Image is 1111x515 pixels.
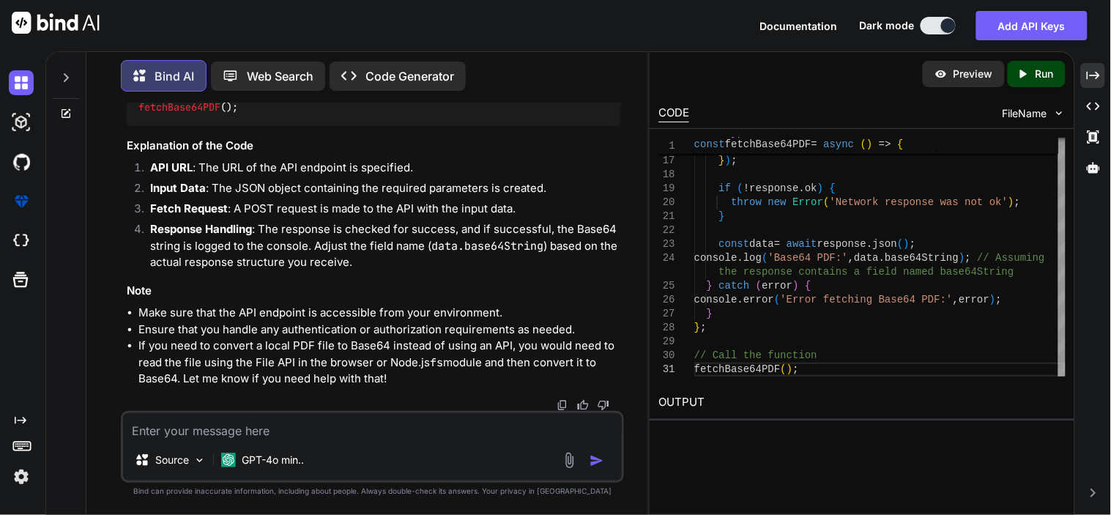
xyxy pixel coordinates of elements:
[719,182,732,194] span: if
[430,355,443,370] code: fs
[781,363,787,375] span: (
[866,138,872,150] span: )
[928,141,934,152] span: {
[658,182,675,196] div: 19
[750,182,799,194] span: response
[725,138,811,150] span: fetchBase64PDF
[658,349,675,363] div: 30
[750,238,775,250] span: data
[879,138,891,150] span: =>
[817,182,823,194] span: )
[842,141,873,152] span: fetch
[885,252,959,264] span: base64String
[127,138,621,155] h3: Explanation of the Code
[768,252,848,264] span: 'Base64 PDF:'
[725,155,731,166] span: )
[1053,107,1066,119] img: chevron down
[860,18,915,33] span: Dark mode
[817,238,866,250] span: response
[1003,106,1047,121] span: FileName
[707,280,713,292] span: }
[897,238,903,250] span: (
[658,154,675,168] div: 17
[155,67,194,85] p: Bind AI
[150,181,206,195] strong: Input Data
[978,252,1045,264] span: // Assuming
[577,399,589,411] img: like
[9,464,34,489] img: settings
[897,138,903,150] span: {
[861,138,866,150] span: (
[743,182,749,194] span: !
[719,155,725,166] span: }
[959,294,989,305] span: error
[719,141,750,152] span: const
[719,280,750,292] span: catch
[719,238,750,250] span: const
[12,12,100,34] img: Bind AI
[799,182,805,194] span: .
[762,280,793,292] span: error
[658,321,675,335] div: 28
[719,210,725,222] span: }
[934,67,948,81] img: preview
[873,141,879,152] span: (
[879,252,885,264] span: .
[855,252,880,264] span: data
[768,196,787,208] span: new
[127,283,621,300] h3: Note
[953,294,959,305] span: ,
[150,201,228,215] strong: Fetch Request
[9,229,34,253] img: cloudideIcon
[965,252,971,264] span: ;
[910,238,915,250] span: ;
[787,238,817,250] span: await
[701,322,707,333] span: ;
[732,155,737,166] span: ;
[760,20,838,32] span: Documentation
[658,196,675,210] div: 20
[658,363,675,377] div: 31
[866,238,872,250] span: .
[1008,196,1014,208] span: )
[916,141,922,152] span: ,
[781,294,953,305] span: 'Error fetching Base64 PDF:'
[658,223,675,237] div: 22
[138,305,621,322] li: Make sure that the API endpoint is accessible from your environment.
[9,189,34,214] img: premium
[242,453,304,467] p: GPT-4o min..
[737,182,743,194] span: (
[193,454,206,467] img: Pick Models
[694,322,700,333] span: }
[811,138,817,150] span: =
[150,160,193,174] strong: API URL
[598,399,609,411] img: dislike
[155,453,189,467] p: Source
[658,307,675,321] div: 27
[774,294,780,305] span: (
[121,486,624,497] p: Bind can provide inaccurate information, including about people. Always double-check its answers....
[658,237,675,251] div: 23
[996,294,1002,305] span: ;
[138,180,621,201] li: : The JSON object containing the required parameters is created.
[247,67,313,85] p: Web Search
[989,294,995,305] span: )
[694,252,737,264] span: console
[743,294,774,305] span: error
[694,138,725,150] span: const
[658,335,675,349] div: 29
[658,279,675,293] div: 25
[774,238,780,250] span: =
[976,11,1088,40] button: Add API Keys
[793,363,799,375] span: ;
[561,452,578,469] img: attachment
[737,252,743,264] span: .
[138,221,621,271] li: : The response is checked for success, and if successful, the Base64 string is logged to the cons...
[732,196,762,208] span: throw
[1036,67,1054,81] p: Run
[811,141,842,152] span: await
[707,308,713,319] span: }
[737,294,743,305] span: .
[824,196,830,208] span: (
[365,67,454,85] p: Code Generator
